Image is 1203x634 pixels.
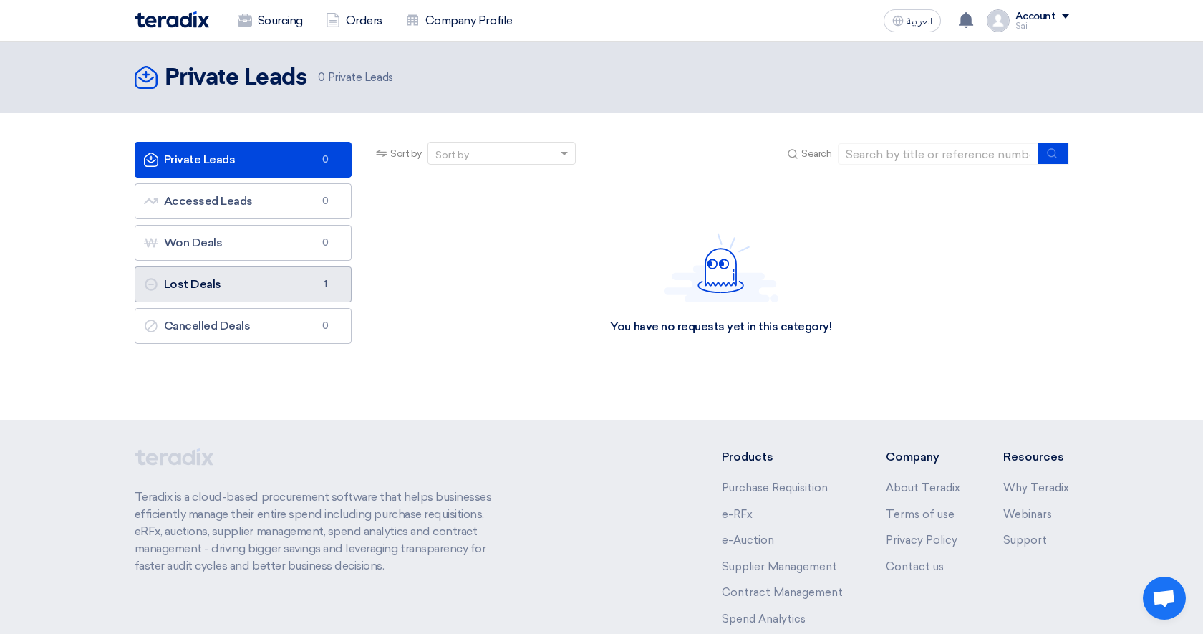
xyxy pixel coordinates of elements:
[135,11,209,28] img: Teradix logo
[390,146,422,161] span: Sort by
[1003,481,1069,494] a: Why Teradix
[135,308,352,344] a: Cancelled Deals0
[987,9,1010,32] img: profile_test.png
[317,194,334,208] span: 0
[886,560,944,573] a: Contact us
[1003,448,1069,466] li: Resources
[135,225,352,261] a: Won Deals0
[135,489,508,575] p: Teradix is a cloud-based procurement software that helps businesses efficiently manage their enti...
[1003,508,1052,521] a: Webinars
[722,586,843,599] a: Contract Management
[317,319,334,333] span: 0
[394,5,524,37] a: Company Profile
[317,277,334,292] span: 1
[801,146,831,161] span: Search
[1015,11,1056,23] div: Account
[1003,534,1047,547] a: Support
[135,142,352,178] a: Private Leads0
[1143,577,1186,620] a: Open chat
[722,448,843,466] li: Products
[884,9,941,32] button: العربية
[610,320,831,335] div: You have no requests yet in this category!
[722,560,837,573] a: Supplier Management
[317,153,334,167] span: 0
[907,16,932,27] span: العربية
[226,5,314,37] a: Sourcing
[886,481,960,494] a: About Teradix
[318,69,392,86] span: Private Leads
[435,148,469,163] div: Sort by
[135,183,352,219] a: Accessed Leads0
[722,534,774,547] a: e-Auction
[318,71,325,84] span: 0
[664,233,778,302] img: Hello
[722,508,753,521] a: e-RFx
[135,266,352,302] a: Lost Deals1
[886,448,960,466] li: Company
[722,481,828,494] a: Purchase Requisition
[165,64,307,92] h2: Private Leads
[838,143,1038,165] input: Search by title or reference number
[317,236,334,250] span: 0
[886,508,955,521] a: Terms of use
[1015,22,1069,30] div: Sai
[722,613,806,625] a: Spend Analytics
[314,5,394,37] a: Orders
[886,534,957,547] a: Privacy Policy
